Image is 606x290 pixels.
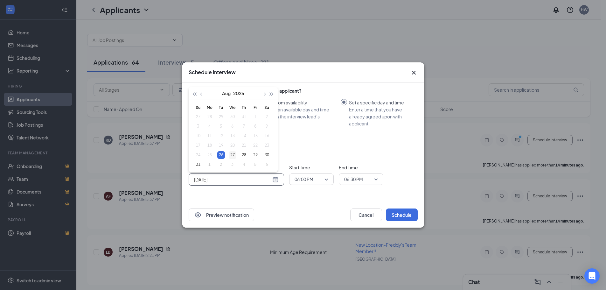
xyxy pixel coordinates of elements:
[386,209,418,221] button: Schedule
[263,151,271,159] div: 30
[410,69,418,76] svg: Cross
[204,103,215,112] th: Mo
[217,161,225,168] div: 2
[233,87,244,100] button: 2025
[240,151,248,159] div: 28
[192,160,204,169] td: 2025-08-31
[238,103,250,112] th: Th
[189,88,418,94] div: How do you want to schedule time with the applicant?
[263,161,271,168] div: 6
[240,161,248,168] div: 4
[238,160,250,169] td: 2025-09-04
[250,103,261,112] th: Fr
[192,103,204,112] th: Su
[227,150,238,160] td: 2025-08-27
[189,69,236,76] h3: Schedule interview
[194,176,271,183] input: Aug 26, 2025
[227,103,238,112] th: We
[215,103,227,112] th: Tu
[206,161,213,168] div: 1
[289,164,334,171] span: Start Time
[252,161,259,168] div: 5
[217,151,225,159] div: 26
[250,150,261,160] td: 2025-08-29
[250,160,261,169] td: 2025-09-05
[584,268,600,284] div: Open Intercom Messenger
[194,161,202,168] div: 31
[344,174,363,184] span: 06:30 PM
[215,150,227,160] td: 2025-08-26
[339,164,383,171] span: End Time
[261,150,273,160] td: 2025-08-30
[252,151,259,159] div: 29
[194,211,202,219] svg: Eye
[229,161,236,168] div: 3
[349,106,413,127] div: Enter a time that you have already agreed upon with applicant
[260,99,336,106] div: Select from availability
[261,103,273,112] th: Sa
[222,87,231,100] button: Aug
[261,160,273,169] td: 2025-09-06
[189,209,254,221] button: EyePreview notification
[410,69,418,76] button: Close
[349,99,413,106] div: Set a specific day and time
[260,106,336,127] div: Choose an available day and time slot from the interview lead’s calendar
[238,150,250,160] td: 2025-08-28
[295,174,313,184] span: 06:00 PM
[229,151,236,159] div: 27
[204,160,215,169] td: 2025-09-01
[215,160,227,169] td: 2025-09-02
[227,160,238,169] td: 2025-09-03
[350,209,382,221] button: Cancel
